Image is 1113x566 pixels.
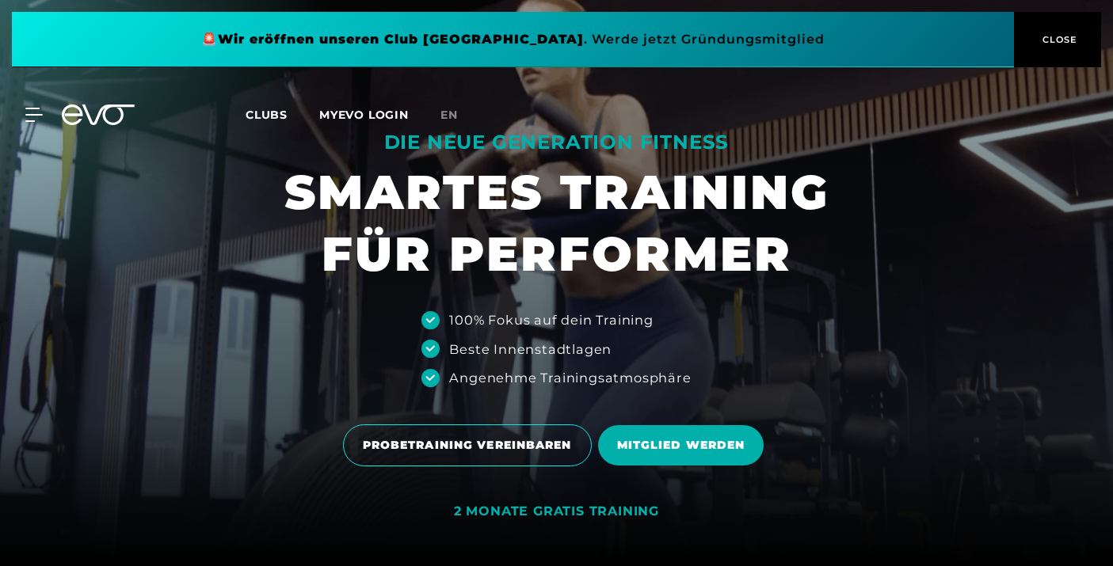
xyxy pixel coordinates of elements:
span: MITGLIED WERDEN [617,437,745,454]
a: en [440,106,477,124]
a: Clubs [246,107,319,122]
div: 2 MONATE GRATIS TRAINING [454,503,659,520]
a: MYEVO LOGIN [319,108,409,122]
span: PROBETRAINING VEREINBAREN [363,437,572,454]
a: PROBETRAINING VEREINBAREN [343,412,598,478]
h1: SMARTES TRAINING FÜR PERFORMER [284,161,829,285]
div: Angenehme Trainingsatmosphäre [449,368,691,387]
span: CLOSE [1039,32,1077,47]
span: Clubs [246,108,288,122]
div: 100% Fokus auf dein Training [449,310,653,329]
button: CLOSE [1014,12,1101,67]
span: en [440,108,458,122]
a: MITGLIED WERDEN [598,413,771,477]
div: Beste Innenstadtlagen [449,340,612,359]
